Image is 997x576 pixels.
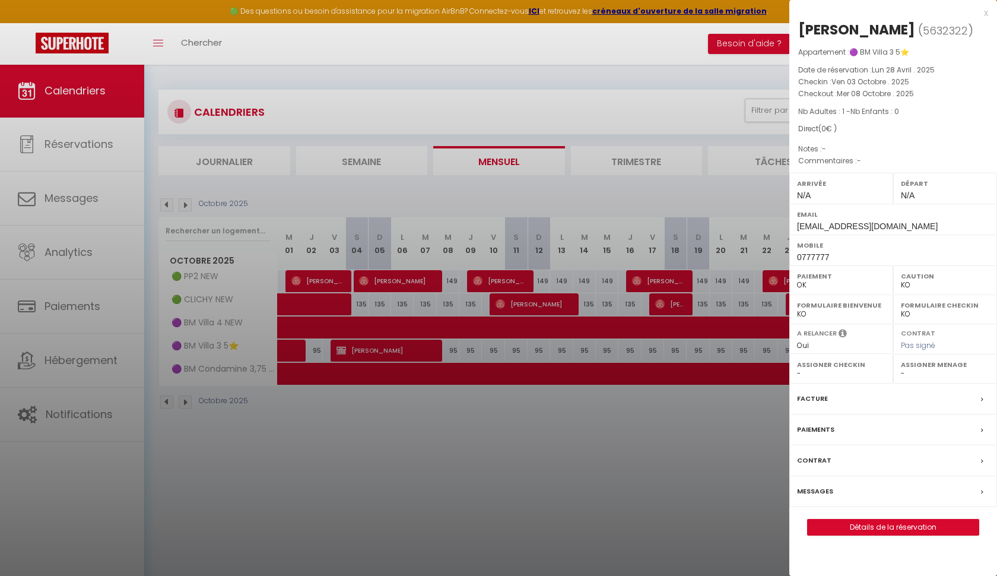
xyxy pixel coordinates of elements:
p: Date de réservation : [798,64,988,76]
span: 0 [821,124,826,134]
button: Détails de la réservation [807,519,979,536]
p: Commentaires : [798,155,988,167]
span: Nb Enfants : 0 [850,106,899,116]
label: A relancer [797,328,837,338]
p: Notes : [798,143,988,155]
label: Contrat [901,328,935,336]
div: x [789,6,988,20]
p: Checkout : [798,88,988,100]
label: Messages [797,485,833,498]
a: Détails de la réservation [808,520,979,535]
span: [EMAIL_ADDRESS][DOMAIN_NAME] [797,221,938,231]
label: Contrat [797,454,831,467]
span: Mer 08 Octobre . 2025 [837,88,914,99]
span: ( ) [918,22,973,39]
button: Ouvrir le widget de chat LiveChat [9,5,45,40]
span: N/A [901,191,915,200]
span: ( € ) [818,124,837,134]
span: N/A [797,191,811,200]
div: Direct [798,124,988,135]
span: 5632322 [923,23,968,38]
label: Assigner Menage [901,359,989,371]
label: Formulaire Bienvenue [797,299,885,311]
div: [PERSON_NAME] [798,20,915,39]
i: Sélectionner OUI si vous souhaiter envoyer les séquences de messages post-checkout [839,328,847,341]
label: Départ [901,178,989,189]
label: Arrivée [797,178,885,189]
label: Caution [901,270,989,282]
span: Ven 03 Octobre . 2025 [831,77,909,87]
span: Nb Adultes : 1 - [798,106,899,116]
span: 🟣 BM Villa 3 5⭐️ [849,47,909,57]
label: Paiements [797,423,834,436]
span: Lun 28 Avril . 2025 [872,65,935,75]
label: Assigner Checkin [797,359,885,371]
label: Facture [797,393,828,405]
label: Mobile [797,239,989,251]
p: Checkin : [798,76,988,88]
span: 0777777 [797,252,830,262]
p: Appartement : [798,46,988,58]
span: Pas signé [901,340,935,350]
label: Email [797,208,989,220]
label: Formulaire Checkin [901,299,989,311]
span: - [822,144,826,154]
label: Paiement [797,270,885,282]
span: - [857,156,861,166]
